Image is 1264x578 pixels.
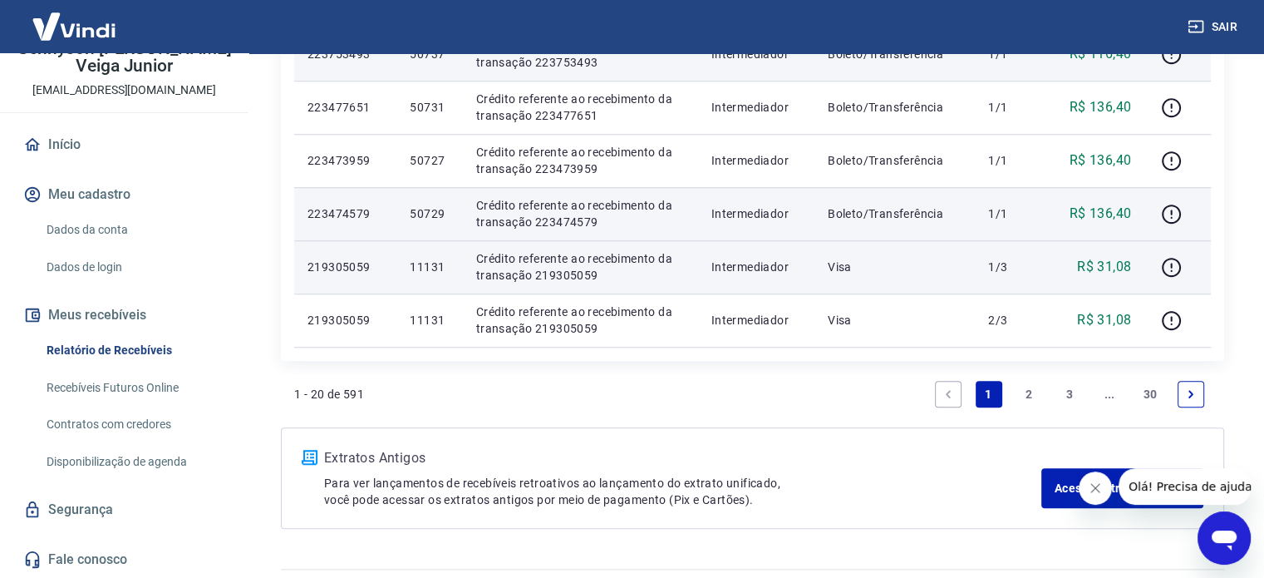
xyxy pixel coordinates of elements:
p: R$ 31,08 [1077,310,1131,330]
p: 1/3 [988,259,1037,275]
a: Page 2 [1016,381,1042,408]
a: Dados da conta [40,213,229,247]
iframe: Botão para abrir a janela de mensagens [1198,511,1251,565]
p: R$ 136,40 [1070,97,1132,117]
p: 223477651 [307,99,383,116]
a: Dados de login [40,250,229,284]
p: Crédito referente ao recebimento da transação 223473959 [476,144,685,177]
p: Visa [828,312,962,329]
p: 50729 [410,205,449,222]
p: Intermediador [711,312,801,329]
a: Jump forward [1096,381,1123,408]
img: ícone [302,450,317,465]
p: R$ 31,08 [1077,257,1131,277]
p: Intermediador [711,99,801,116]
p: 11131 [410,312,449,329]
a: Page 1 is your current page [976,381,1002,408]
p: Intermediador [711,259,801,275]
p: 223473959 [307,152,383,169]
p: Crédito referente ao recebimento da transação 219305059 [476,250,685,284]
button: Sair [1184,12,1244,42]
ul: Pagination [928,374,1211,414]
p: R$ 116,40 [1070,44,1132,64]
p: [EMAIL_ADDRESS][DOMAIN_NAME] [32,82,216,99]
p: 1 - 20 de 591 [294,386,364,403]
p: 50727 [410,152,449,169]
a: Contratos com credores [40,408,229,442]
p: Para ver lançamentos de recebíveis retroativos ao lançamento do extrato unificado, você pode aces... [324,475,1041,508]
a: Início [20,126,229,163]
p: Boleto/Transferência [828,46,962,62]
p: Boleto/Transferência [828,99,962,116]
p: Intermediador [711,46,801,62]
p: 219305059 [307,259,383,275]
p: R$ 136,40 [1070,151,1132,170]
p: 1/1 [988,99,1037,116]
a: Page 3 [1056,381,1083,408]
p: Boleto/Transferência [828,152,962,169]
p: Intermediador [711,152,801,169]
iframe: Mensagem da empresa [1119,468,1251,505]
p: 1/1 [988,152,1037,169]
p: 2/3 [988,312,1037,329]
a: Page 30 [1137,381,1164,408]
a: Disponibilização de agenda [40,445,229,479]
a: Previous page [935,381,962,408]
a: Segurança [20,492,229,528]
p: Crédito referente ao recebimento da transação 223477651 [476,91,685,124]
p: 223474579 [307,205,383,222]
button: Meu cadastro [20,176,229,213]
p: 219305059 [307,312,383,329]
p: Boleto/Transferência [828,205,962,222]
p: 50731 [410,99,449,116]
a: Fale conosco [20,541,229,578]
p: 50737 [410,46,449,62]
p: R$ 136,40 [1070,204,1132,224]
button: Meus recebíveis [20,297,229,333]
a: Relatório de Recebíveis [40,333,229,368]
p: 223753493 [307,46,383,62]
p: Gennyson [PERSON_NAME] Veiga Junior [13,40,235,75]
p: Crédito referente ao recebimento da transação 219305059 [476,304,685,337]
iframe: Fechar mensagem [1079,472,1112,505]
p: 1/1 [988,205,1037,222]
p: Crédito referente ao recebimento da transação 223474579 [476,197,685,230]
p: Visa [828,259,962,275]
a: Recebíveis Futuros Online [40,371,229,405]
p: Intermediador [711,205,801,222]
span: Olá! Precisa de ajuda? [10,12,140,25]
a: Next page [1178,381,1204,408]
p: 1/1 [988,46,1037,62]
p: Crédito referente ao recebimento da transação 223753493 [476,37,685,71]
p: Extratos Antigos [324,448,1041,468]
a: Acesse Extratos Antigos [1041,468,1203,508]
p: 11131 [410,259,449,275]
img: Vindi [20,1,128,52]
